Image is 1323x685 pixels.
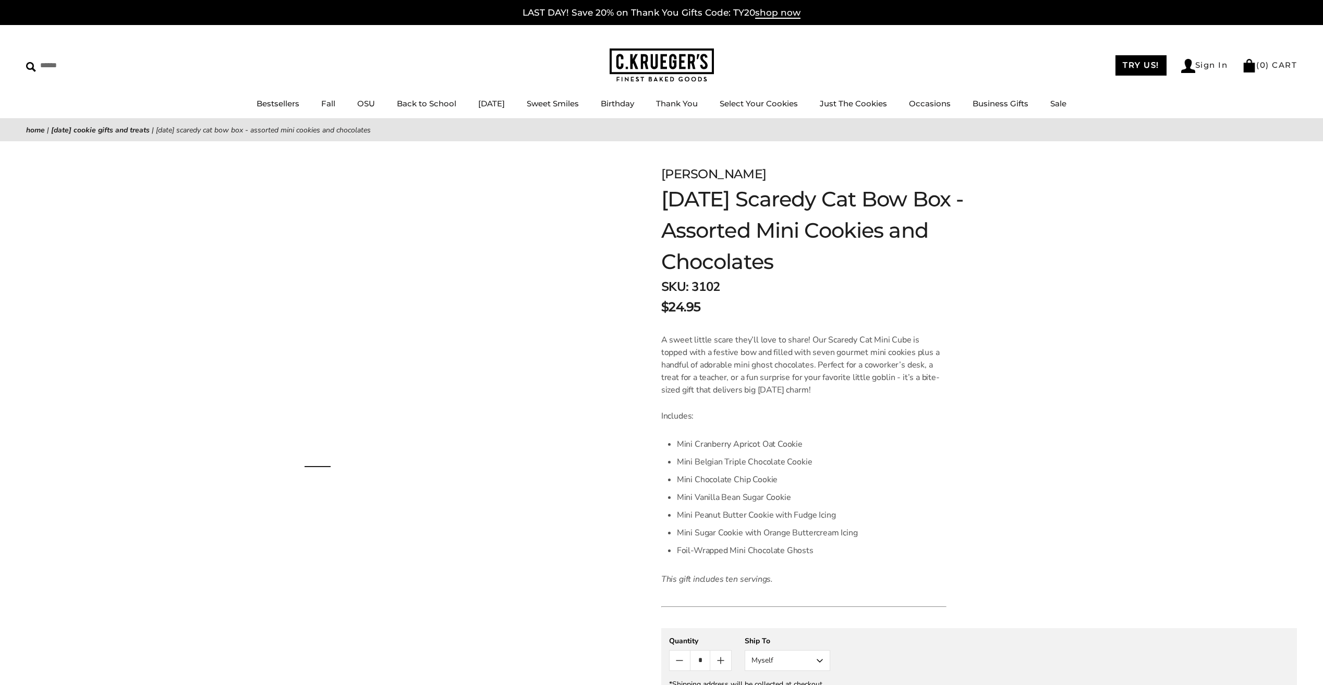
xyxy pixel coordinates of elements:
[755,7,800,19] span: shop now
[690,651,710,670] input: Quantity
[661,334,946,396] p: A sweet little scare they’ll love to share! Our Scaredy Cat Mini Cube is topped with a festive bo...
[527,99,579,108] a: Sweet Smiles
[152,125,154,135] span: |
[661,410,946,422] p: Includes:
[691,278,720,295] span: 3102
[720,99,798,108] a: Select Your Cookies
[321,99,335,108] a: Fall
[1242,59,1256,72] img: Bag
[745,636,830,646] div: Ship To
[973,99,1028,108] a: Business Gifts
[656,99,698,108] a: Thank You
[523,7,800,19] a: LAST DAY! Save 20% on Thank You Gifts Code: TY20shop now
[677,506,946,524] li: Mini Peanut Butter Cookie with Fudge Icing
[820,99,887,108] a: Just The Cookies
[1181,59,1228,73] a: Sign In
[661,573,773,585] em: This gift includes ten servings.
[47,125,49,135] span: |
[745,650,830,671] button: Myself
[661,298,701,316] span: $24.95
[677,524,946,542] li: Mini Sugar Cookie with Orange Buttercream Icing
[478,99,505,108] a: [DATE]
[1050,99,1066,108] a: Sale
[610,48,714,82] img: C.KRUEGER'S
[1115,55,1167,76] a: TRY US!
[26,62,36,72] img: Search
[26,125,45,135] a: Home
[257,99,299,108] a: Bestsellers
[670,651,690,670] button: Count minus
[26,124,1297,136] nav: breadcrumbs
[710,651,731,670] button: Count plus
[601,99,634,108] a: Birthday
[51,125,150,135] a: [DATE] Cookie Gifts and Treats
[1260,60,1266,70] span: 0
[669,636,732,646] div: Quantity
[677,453,946,471] li: Mini Belgian Triple Chocolate Cookie
[661,184,994,277] h1: [DATE] Scaredy Cat Bow Box - Assorted Mini Cookies and Chocolates
[26,57,150,74] input: Search
[397,99,456,108] a: Back to School
[677,471,946,488] li: Mini Chocolate Chip Cookie
[677,435,946,453] li: Mini Cranberry Apricot Oat Cookie
[1242,60,1297,70] a: (0) CART
[677,488,946,506] li: Mini Vanilla Bean Sugar Cookie
[661,165,994,184] div: [PERSON_NAME]
[909,99,951,108] a: Occasions
[1181,59,1195,73] img: Account
[661,278,689,295] strong: SKU:
[677,542,946,559] li: Foil-Wrapped Mini Chocolate Ghosts
[156,125,371,135] span: [DATE] Scaredy Cat Bow Box - Assorted Mini Cookies and Chocolates
[357,99,375,108] a: OSU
